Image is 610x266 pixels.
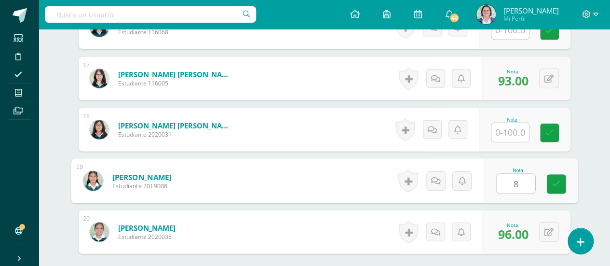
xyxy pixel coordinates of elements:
[45,6,256,23] input: Busca un usuario...
[491,21,529,40] input: 0-100.0
[118,79,234,87] span: Estudiante 116005
[496,168,540,173] div: Nota
[498,68,529,75] div: Nota:
[449,13,460,23] span: 46
[496,174,535,194] input: 0-100.0
[112,172,171,182] a: [PERSON_NAME]
[90,223,109,242] img: b85cdb42019123a58aaa463c5b09f49c.png
[90,120,109,140] img: 46eee1d860055a5286ee15e212e76a29.png
[498,72,529,89] span: 93.00
[83,171,103,191] img: 814e188d595171096925366ab8b40fbd.png
[498,222,529,228] div: Nota:
[118,130,234,139] span: Estudiante 2020031
[118,233,176,241] span: Estudiante 2020036
[503,6,558,15] span: [PERSON_NAME]
[491,123,529,142] input: 0-100.0
[491,117,533,123] div: Nota
[118,28,234,36] span: Estudiante 116068
[90,69,109,88] img: bedb722ad807463bb52de7f50d85db94.png
[112,182,171,191] span: Estudiante 2019008
[503,14,558,23] span: Mi Perfil
[118,223,176,233] a: [PERSON_NAME]
[498,226,529,242] span: 96.00
[118,70,234,79] a: [PERSON_NAME] [PERSON_NAME]
[476,5,496,24] img: cb6240ca9060cd5322fbe56422423029.png
[118,121,234,130] a: [PERSON_NAME] [PERSON_NAME]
